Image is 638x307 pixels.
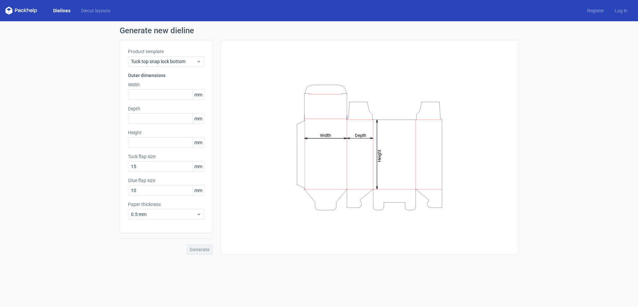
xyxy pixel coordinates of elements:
label: Glue flap size [128,177,204,184]
label: Product template [128,48,204,55]
a: Diecut layouts [76,7,116,14]
label: Paper thickness [128,201,204,208]
label: Height [128,129,204,136]
span: mm [192,90,204,100]
tspan: Width [320,133,331,138]
label: Depth [128,105,204,112]
span: Tuck top snap lock bottom [131,58,196,65]
a: Register [582,7,609,14]
h1: Generate new dieline [120,27,518,35]
tspan: Depth [355,133,366,138]
a: Dielines [48,7,76,14]
label: Width [128,81,204,88]
label: Tuck flap size [128,153,204,160]
span: mm [192,114,204,124]
tspan: Height [377,150,382,162]
span: mm [192,161,204,171]
a: Log in [609,7,633,14]
span: 0.5 mm [131,211,196,218]
h3: Outer dimensions [128,72,204,79]
span: mm [192,185,204,195]
span: mm [192,138,204,148]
